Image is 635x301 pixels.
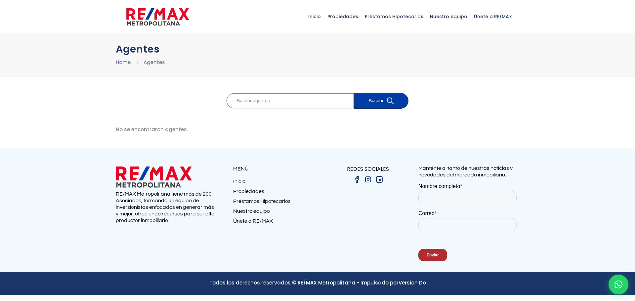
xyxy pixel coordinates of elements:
img: remax metropolitana logo [116,165,192,189]
span: Únete a RE/MAX [471,7,515,26]
img: remax-metropolitana-logo [126,7,189,27]
p: Todos los derechos reservados © RE/MAX Metropolitana - Impulsado por [116,279,519,287]
a: Nuestro equipo [233,208,317,218]
a: Préstamos Hipotecarios [233,198,317,208]
a: Inicio [233,178,317,188]
iframe: Form 0 [418,183,519,267]
li: Agentes [144,58,165,66]
a: Únete a RE/MAX [233,218,317,228]
span: Inicio [305,7,324,26]
a: Home [116,59,131,66]
img: facebook.png [353,175,361,183]
p: RE/MAX Metropolitana tiene más de 200 Asociados, formando un equipo de inversionistas enfocados e... [116,191,217,224]
button: Buscar [354,93,408,109]
span: Préstamos Hipotecarios [361,7,427,26]
p: Manténte al tanto de nuestras noticias y novedades del mercado inmobiliario. [418,165,519,178]
p: No se encontraron agentes. [116,125,209,133]
a: Version Do [399,279,426,286]
a: Propiedades [233,188,317,198]
span: Propiedades [324,7,361,26]
img: linkedin.png [375,175,383,183]
p: REDES SOCIALES [317,165,418,173]
p: MENÚ [233,165,317,173]
span: Nuestro equipo [427,7,471,26]
img: instagram.png [364,175,372,183]
h1: Agentes [116,43,519,55]
input: Buscar agentes [227,93,354,108]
